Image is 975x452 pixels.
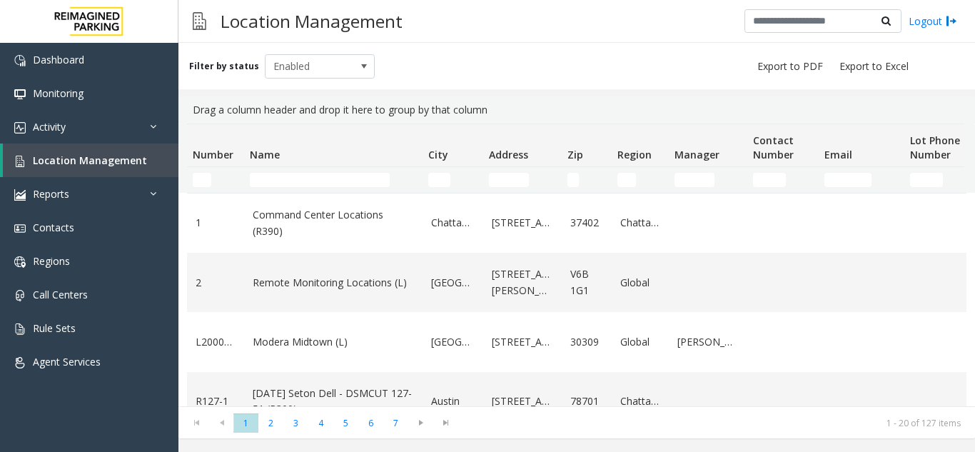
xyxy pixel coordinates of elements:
[14,122,26,134] img: 'icon'
[562,167,612,193] td: Zip Filter
[33,321,76,335] span: Rule Sets
[14,189,26,201] img: 'icon'
[620,393,660,409] a: Chattanooga
[620,215,660,231] a: Chattanooga
[33,288,88,301] span: Call Centers
[3,144,178,177] a: Location Management
[308,413,333,433] span: Page 4
[910,134,960,161] span: Lot Phone Number
[14,256,26,268] img: 'icon'
[428,173,450,187] input: City Filter
[433,413,458,433] span: Go to the last page
[283,413,308,433] span: Page 3
[196,334,236,350] a: L20000500
[910,173,943,187] input: Lot Phone Number Filter
[489,173,529,187] input: Address Filter
[675,173,714,187] input: Manager Filter
[196,393,236,409] a: R127-1
[567,173,579,187] input: Zip Filter
[747,167,819,193] td: Contact Number Filter
[253,386,414,418] a: [DATE] Seton Dell - DSMCUT 127-51 (R390)
[839,59,909,74] span: Export to Excel
[14,290,26,301] img: 'icon'
[14,323,26,335] img: 'icon'
[570,266,603,298] a: V6B 1G1
[244,167,423,193] td: Name Filter
[834,56,914,76] button: Export to Excel
[489,148,528,161] span: Address
[250,148,280,161] span: Name
[757,59,823,74] span: Export to PDF
[436,417,455,428] span: Go to the last page
[14,55,26,66] img: 'icon'
[617,148,652,161] span: Region
[492,266,553,298] a: [STREET_ADDRESS][PERSON_NAME]
[411,417,430,428] span: Go to the next page
[33,154,147,167] span: Location Management
[258,413,283,433] span: Page 2
[408,413,433,433] span: Go to the next page
[483,167,562,193] td: Address Filter
[492,215,553,231] a: [STREET_ADDRESS]
[909,14,957,29] a: Logout
[189,60,259,73] label: Filter by status
[428,148,448,161] span: City
[213,4,410,39] h3: Location Management
[187,167,244,193] td: Number Filter
[14,223,26,234] img: 'icon'
[567,148,583,161] span: Zip
[431,215,475,231] a: Chattanooga
[617,173,636,187] input: Region Filter
[570,334,603,350] a: 30309
[358,413,383,433] span: Page 6
[196,215,236,231] a: 1
[187,96,966,124] div: Drag a column header and drop it here to group by that column
[33,221,74,234] span: Contacts
[193,4,206,39] img: pageIcon
[33,120,66,134] span: Activity
[492,393,553,409] a: [STREET_ADDRESS]
[824,173,872,187] input: Email Filter
[819,167,904,193] td: Email Filter
[333,413,358,433] span: Page 5
[14,89,26,100] img: 'icon'
[570,215,603,231] a: 37402
[253,334,414,350] a: Modera Midtown (L)
[14,357,26,368] img: 'icon'
[178,124,975,406] div: Data table
[431,275,475,291] a: [GEOGRAPHIC_DATA]
[824,148,852,161] span: Email
[33,86,84,100] span: Monitoring
[669,167,747,193] td: Manager Filter
[193,148,233,161] span: Number
[570,393,603,409] a: 78701
[193,173,211,187] input: Number Filter
[467,417,961,429] kendo-pager-info: 1 - 20 of 127 items
[14,156,26,167] img: 'icon'
[752,56,829,76] button: Export to PDF
[423,167,483,193] td: City Filter
[753,173,786,187] input: Contact Number Filter
[233,413,258,433] span: Page 1
[33,187,69,201] span: Reports
[33,53,84,66] span: Dashboard
[431,393,475,409] a: Austin
[250,173,390,187] input: Name Filter
[266,55,353,78] span: Enabled
[383,413,408,433] span: Page 7
[253,275,414,291] a: Remote Monitoring Locations (L)
[33,355,101,368] span: Agent Services
[253,207,414,239] a: Command Center Locations (R390)
[492,334,553,350] a: [STREET_ADDRESS]
[753,134,794,161] span: Contact Number
[612,167,669,193] td: Region Filter
[620,334,660,350] a: Global
[620,275,660,291] a: Global
[431,334,475,350] a: [GEOGRAPHIC_DATA]
[33,254,70,268] span: Regions
[675,148,719,161] span: Manager
[677,334,739,350] a: [PERSON_NAME]
[196,275,236,291] a: 2
[946,14,957,29] img: logout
